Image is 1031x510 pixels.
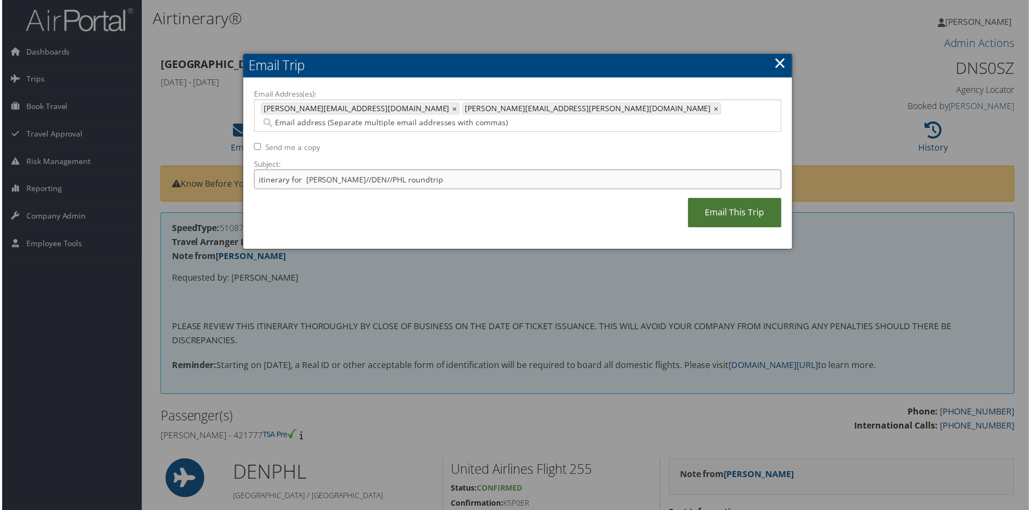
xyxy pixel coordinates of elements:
[463,104,712,114] span: [PERSON_NAME][EMAIL_ADDRESS][PERSON_NAME][DOMAIN_NAME]
[264,142,319,153] label: Send me a copy
[242,54,793,78] h2: Email Trip
[253,159,782,170] label: Subject:
[260,104,449,114] span: [PERSON_NAME][EMAIL_ADDRESS][DOMAIN_NAME]
[689,199,782,228] a: Email This Trip
[714,104,721,114] a: ×
[253,170,782,190] input: Add a short subject for the email
[253,89,782,100] label: Email Address(es):
[260,118,562,128] input: Email address (Separate multiple email addresses with commas)
[452,104,459,114] a: ×
[775,52,787,74] a: ×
